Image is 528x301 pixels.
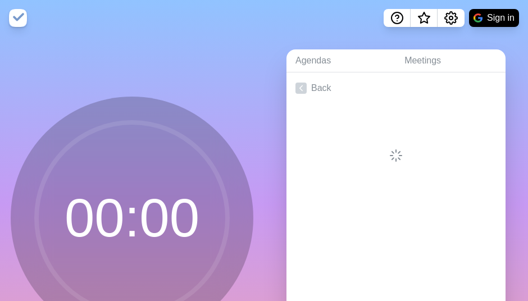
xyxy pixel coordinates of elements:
[286,72,506,104] a: Back
[395,49,506,72] a: Meetings
[474,13,483,22] img: google logo
[469,9,519,27] button: Sign in
[411,9,438,27] button: What’s new
[286,49,395,72] a: Agendas
[438,9,465,27] button: Settings
[384,9,411,27] button: Help
[9,9,27,27] img: timeblocks logo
